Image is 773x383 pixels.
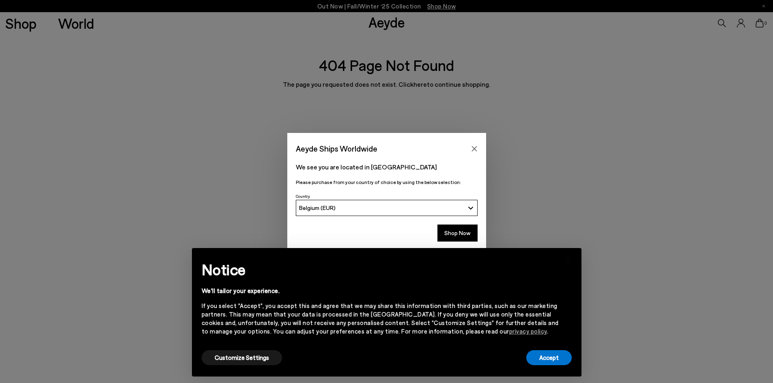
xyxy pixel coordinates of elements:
[299,204,336,211] span: Belgium (EUR)
[202,350,282,365] button: Customize Settings
[202,287,559,295] div: We'll tailor your experience.
[526,350,572,365] button: Accept
[566,254,571,266] span: ×
[296,194,310,199] span: Country
[296,162,478,172] p: We see you are located in [GEOGRAPHIC_DATA]
[296,178,478,186] p: Please purchase from your country of choice by using the below selection:
[468,143,480,155] button: Close
[509,327,547,335] a: privacy policy
[437,225,478,242] button: Shop Now
[296,141,377,156] span: Aeyde Ships Worldwide
[202,259,559,280] h2: Notice
[559,250,578,270] button: Close this notice
[202,302,559,336] div: If you select "Accept", you accept this and agree that we may share this information with third p...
